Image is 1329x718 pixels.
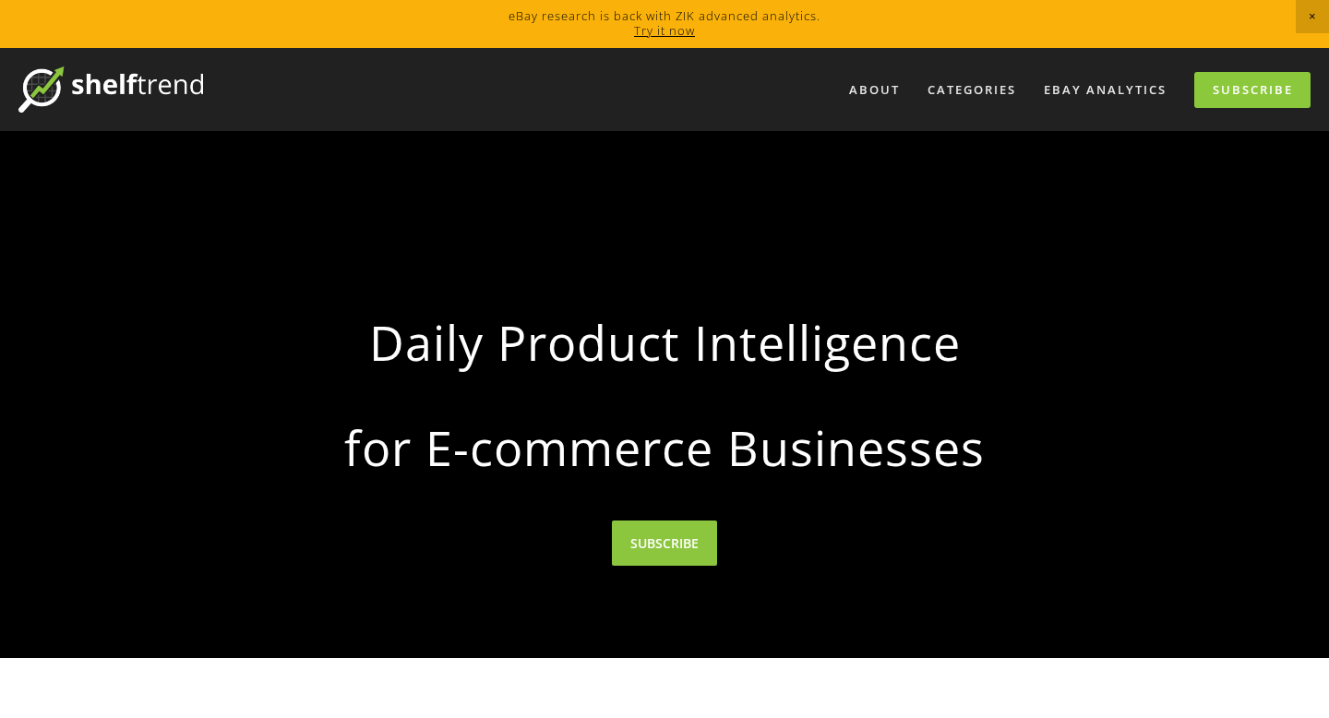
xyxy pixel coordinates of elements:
[612,521,717,566] a: SUBSCRIBE
[253,404,1076,491] strong: for E-commerce Businesses
[253,299,1076,386] strong: Daily Product Intelligence
[837,75,912,105] a: About
[1032,75,1179,105] a: eBay Analytics
[634,22,695,39] a: Try it now
[1194,72,1311,108] a: Subscribe
[916,75,1028,105] div: Categories
[18,66,203,113] img: ShelfTrend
